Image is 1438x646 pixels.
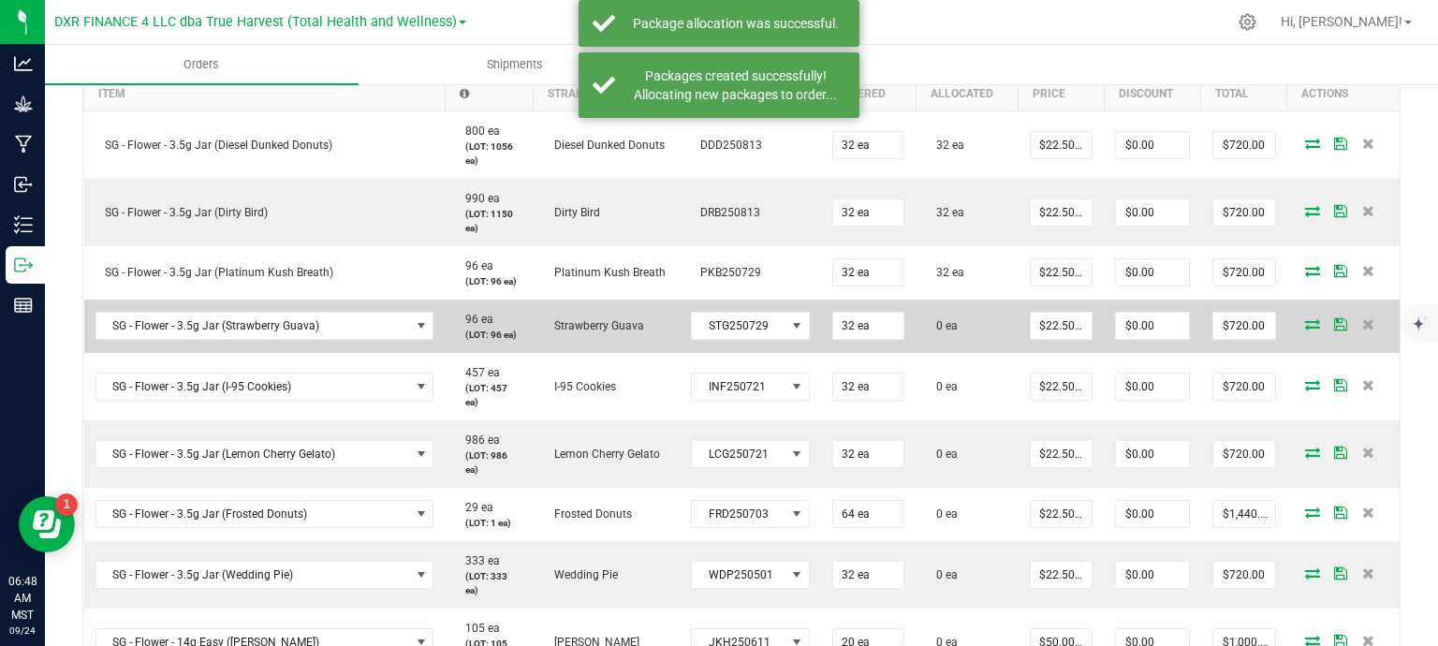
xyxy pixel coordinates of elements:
[1116,562,1189,588] input: 0
[456,192,500,205] span: 990 ea
[1116,441,1189,467] input: 0
[545,266,666,279] span: Platinum Kush Breath
[456,381,522,409] p: (LOT: 457 ea)
[1031,562,1092,588] input: 0
[1031,132,1092,158] input: 0
[456,328,522,342] p: (LOT: 96 ea)
[833,501,904,527] input: 0
[927,507,958,521] span: 0 ea
[1327,567,1355,579] span: Save Order Detail
[8,624,37,638] p: 09/24
[456,622,500,635] span: 105 ea
[456,501,493,514] span: 29 ea
[1116,199,1189,226] input: 0
[927,206,964,219] span: 32 ea
[1031,199,1092,226] input: 0
[1327,447,1355,458] span: Save Order Detail
[692,313,785,339] span: STG250729
[821,61,917,110] th: Qty Ordered
[1213,441,1275,467] input: 0
[927,448,958,461] span: 0 ea
[691,139,762,152] span: DDD250813
[545,448,660,461] span: Lemon Cherry Gelato
[927,266,964,279] span: 32 ea
[625,66,845,104] div: Packages created successfully! Allocating new packages to order...
[45,45,359,84] a: Orders
[691,206,760,219] span: DRB250813
[95,440,434,468] span: NO DATA FOUND
[1327,379,1355,390] span: Save Order Detail
[14,135,33,154] inline-svg: Manufacturing
[1355,567,1383,579] span: Delete Order Detail
[927,319,958,332] span: 0 ea
[158,56,244,73] span: Orders
[95,500,434,528] span: NO DATA FOUND
[1104,61,1201,110] th: Line Discount
[456,274,522,288] p: (LOT: 96 ea)
[1116,313,1189,339] input: 0
[545,507,632,521] span: Frosted Donuts
[927,139,964,152] span: 32 ea
[1213,313,1275,339] input: 0
[1213,132,1275,158] input: 0
[692,562,785,588] span: WDP250501
[14,256,33,274] inline-svg: Outbound
[456,313,493,326] span: 96 ea
[95,373,434,401] span: NO DATA FOUND
[833,132,904,158] input: 0
[96,562,410,588] span: SG - Flower - 3.5g Jar (Wedding Pie)
[8,573,37,624] p: 06:48 AM MST
[545,380,616,393] span: I-95 Cookies
[1327,265,1355,276] span: Save Order Detail
[84,61,446,110] th: Item
[1327,205,1355,216] span: Save Order Detail
[1281,14,1402,29] span: Hi, [PERSON_NAME]!
[534,61,680,110] th: Strain
[833,441,904,467] input: 0
[1355,507,1383,518] span: Delete Order Detail
[1327,635,1355,646] span: Save Order Detail
[1355,447,1383,458] span: Delete Order Detail
[1355,265,1383,276] span: Delete Order Detail
[14,296,33,315] inline-svg: Reports
[1355,635,1383,646] span: Delete Order Detail
[1031,313,1092,339] input: 0
[456,139,522,168] p: (LOT: 1056 ea)
[96,501,410,527] span: SG - Flower - 3.5g Jar (Frosted Donuts)
[833,199,904,226] input: 0
[456,125,500,138] span: 800 ea
[833,562,904,588] input: 0
[96,374,410,400] span: SG - Flower - 3.5g Jar (I-95 Cookies)
[456,569,522,597] p: (LOT: 333 ea)
[1327,318,1355,330] span: Save Order Detail
[14,54,33,73] inline-svg: Analytics
[1287,61,1400,110] th: Actions
[456,448,522,477] p: (LOT: 986 ea)
[545,568,618,581] span: Wedding Pie
[1116,374,1189,400] input: 0
[456,259,493,272] span: 96 ea
[1116,132,1189,158] input: 0
[456,433,500,447] span: 986 ea
[1213,501,1275,527] input: 0
[1327,138,1355,149] span: Save Order Detail
[1213,259,1275,286] input: 0
[14,215,33,234] inline-svg: Inventory
[927,380,958,393] span: 0 ea
[833,374,904,400] input: 0
[14,175,33,194] inline-svg: Inbound
[1355,318,1383,330] span: Delete Order Detail
[456,207,522,235] p: (LOT: 1150 ea)
[625,14,845,33] div: Package allocation was successful.
[19,496,75,552] iframe: Resource center
[95,206,268,219] span: SG - Flower - 3.5g Jar (Dirty Bird)
[692,374,785,400] span: INF250721
[1116,501,1189,527] input: 0
[545,319,644,332] span: Strawberry Guava
[1031,259,1092,286] input: 0
[692,441,785,467] span: LCG250721
[445,61,534,110] th: Sellable
[456,516,522,530] p: (LOT: 1 ea)
[54,14,457,30] span: DXR FINANCE 4 LLC dba True Harvest (Total Health and Wellness)
[1031,441,1092,467] input: 0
